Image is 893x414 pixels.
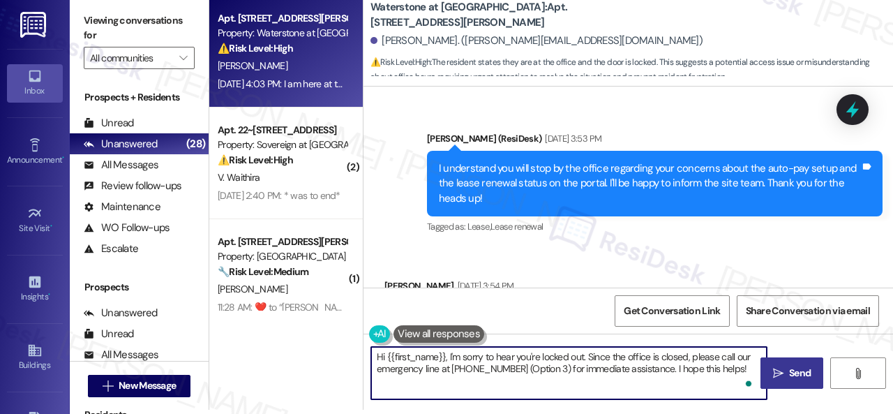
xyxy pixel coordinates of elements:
[218,123,347,138] div: Apt. 22~[STREET_ADDRESS]
[384,279,598,298] div: [PERSON_NAME]
[218,249,347,264] div: Property: [GEOGRAPHIC_DATA]
[84,200,160,214] div: Maintenance
[70,280,209,295] div: Prospects
[218,42,293,54] strong: ⚠️ Risk Level: High
[218,59,287,72] span: [PERSON_NAME]
[624,304,720,318] span: Get Conversation Link
[427,216,883,237] div: Tagged as:
[760,357,823,389] button: Send
[789,366,811,380] span: Send
[7,64,63,102] a: Inbox
[218,171,260,184] span: V. Waithira
[218,77,465,90] div: [DATE] 4:03 PM: I am here at the office and the door is locked
[541,131,601,146] div: [DATE] 3:53 PM
[439,161,860,206] div: I understand you will stop by the office regarding your concerns about the auto-pay setup and the...
[218,154,293,166] strong: ⚠️ Risk Level: High
[84,221,170,235] div: WO Follow-ups
[119,378,176,393] span: New Message
[370,57,430,68] strong: ⚠️ Risk Level: High
[737,295,879,327] button: Share Conversation via email
[371,347,767,399] textarea: To enrich screen reader interactions, please activate Accessibility in Grammarly extension settings
[218,301,521,313] div: 11:28 AM: ​❤️​ to “ [PERSON_NAME] ([GEOGRAPHIC_DATA]): You're welcome! ”
[183,133,209,155] div: (28)
[7,339,63,376] a: Buildings
[103,380,113,392] i: 
[84,158,158,172] div: All Messages
[84,179,181,193] div: Review follow-ups
[454,279,514,293] div: [DATE] 3:54 PM
[84,10,195,47] label: Viewing conversations for
[218,283,287,295] span: [PERSON_NAME]
[84,348,158,362] div: All Messages
[84,242,138,256] div: Escalate
[50,221,52,231] span: •
[84,116,134,131] div: Unread
[70,90,209,105] div: Prospects + Residents
[853,368,863,379] i: 
[90,47,172,69] input: All communities
[84,306,158,320] div: Unanswered
[467,221,490,232] span: Lease ,
[218,235,347,249] div: Apt. [STREET_ADDRESS][PERSON_NAME]
[179,52,187,64] i: 
[20,12,49,38] img: ResiDesk Logo
[490,221,543,232] span: Lease renewal
[370,34,703,48] div: [PERSON_NAME]. ([PERSON_NAME][EMAIL_ADDRESS][DOMAIN_NAME])
[773,368,783,379] i: 
[370,55,893,85] span: : The resident states they are at the office and the door is locked. This suggests a potential ac...
[218,26,347,40] div: Property: Waterstone at [GEOGRAPHIC_DATA]
[84,327,134,341] div: Unread
[7,270,63,308] a: Insights •
[84,137,158,151] div: Unanswered
[427,131,883,151] div: [PERSON_NAME] (ResiDesk)
[746,304,870,318] span: Share Conversation via email
[48,290,50,300] span: •
[218,189,340,202] div: [DATE] 2:40 PM: * was to end*
[218,138,347,152] div: Property: Sovereign at [GEOGRAPHIC_DATA]
[88,375,191,397] button: New Message
[62,153,64,163] span: •
[7,202,63,239] a: Site Visit •
[218,11,347,26] div: Apt. [STREET_ADDRESS][PERSON_NAME]
[615,295,729,327] button: Get Conversation Link
[218,265,308,278] strong: 🔧 Risk Level: Medium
